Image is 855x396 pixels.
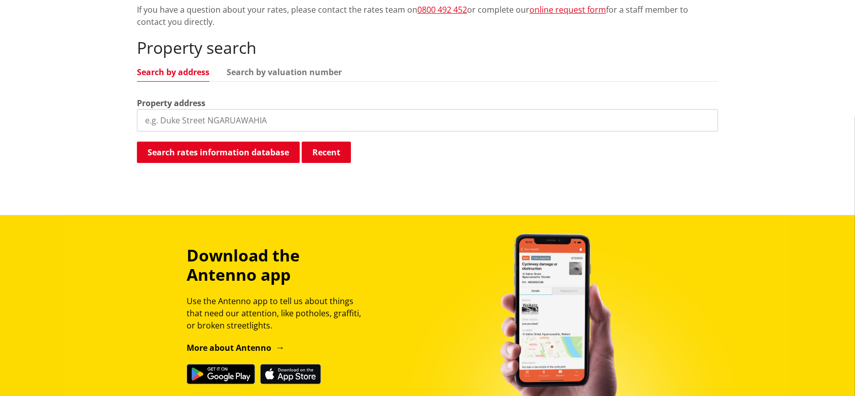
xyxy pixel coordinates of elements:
a: 0800 492 452 [417,4,467,15]
a: online request form [529,4,606,15]
img: Download on the App Store [260,364,321,384]
a: Search by address [137,68,209,76]
a: More about Antenno [187,342,284,353]
h3: Download the Antenno app [187,246,370,285]
a: Search by valuation number [227,68,342,76]
p: If you have a question about your rates, please contact the rates team on or complete our for a s... [137,4,718,28]
label: Property address [137,97,205,109]
p: Use the Antenno app to tell us about things that need our attention, like potholes, graffiti, or ... [187,295,370,332]
button: Search rates information database [137,142,300,163]
h2: Property search [137,38,718,57]
img: Get it on Google Play [187,364,255,384]
button: Recent [302,142,351,163]
input: e.g. Duke Street NGARUAWAHIA [137,109,718,131]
